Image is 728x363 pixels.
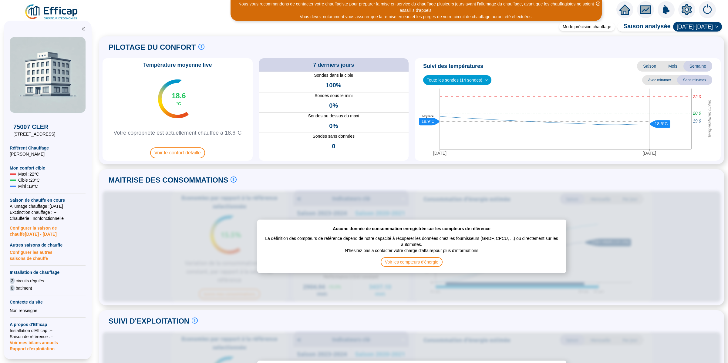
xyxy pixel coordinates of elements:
span: Configurer la saison de chauffe [DATE] - [DATE] [10,221,86,237]
span: SUIVI D'EXPLOITATION [109,316,189,326]
span: 0% [329,101,338,110]
span: Sondes sans données [259,133,409,139]
span: home [619,4,630,15]
span: Votre copropriété est actuellement chauffée à 18.6°C [107,129,248,137]
span: Voir mes bilans annuels [10,337,58,345]
text: Moyenne [422,115,433,118]
span: down [484,78,488,82]
span: Sondes sous le mini [259,92,409,99]
span: MAITRISE DES CONSOMMATIONS [109,175,228,185]
span: Sondes au dessus du maxi [259,113,409,119]
span: batiment [16,285,32,291]
span: 2025-2026 [677,22,718,31]
span: 100% [326,81,341,89]
span: Avec min/max [642,75,677,85]
div: Nous vous recommandons de contacter votre chauffagiste pour préparer la mise en service du chauff... [231,1,601,14]
span: Rapport d'exploitation [10,346,86,352]
span: Suivi des températures [423,62,483,70]
span: info-circle [231,176,237,183]
span: Référent Chauffage [10,145,86,151]
tspan: Températures cibles [707,100,712,138]
span: Saison de référence : - [10,334,86,340]
div: Non renseigné [10,308,86,314]
span: Autres saisons de chauffe [10,242,86,248]
span: down [715,25,719,29]
span: Installation de chauffage [10,269,86,275]
span: [STREET_ADDRESS] [13,131,82,137]
span: Chaufferie : non fonctionnelle [10,215,86,221]
span: La définition des compteurs de référence dépend de notre capacité à récupérer les données chez le... [263,232,560,247]
span: Configurer les autres saisons de chauffe [10,248,86,261]
span: info-circle [192,318,198,324]
span: Allumage chauffage : [DATE] [10,203,86,209]
span: 7 derniers jours [313,61,354,69]
span: °C [176,101,181,107]
span: info-circle [198,44,204,50]
span: Sans min/max [677,75,712,85]
span: A propos d'Efficap [10,321,86,328]
img: indicateur températures [158,79,189,118]
img: efficap energie logo [24,4,79,21]
span: setting [681,4,692,15]
img: alerts [658,1,675,18]
span: Aucune donnée de consommation enregistrée sur les compteurs de référence [333,226,490,232]
span: Mini : 19 °C [18,183,38,189]
span: close-circle [596,2,600,6]
span: 18.6 [172,91,186,101]
span: 2 [10,278,15,284]
tspan: 22.0 [693,94,701,99]
tspan: 19.0 [693,119,701,123]
text: 18.6°C [655,121,668,126]
span: 0% [329,122,338,130]
span: Saison de chauffe en cours [10,197,86,203]
span: Toute les sondes (14 sondes) [427,76,488,85]
span: Saison [637,61,662,72]
span: Installation d'Efficap : -- [10,328,86,334]
span: Mois [662,61,683,72]
span: fund [640,4,651,15]
span: N'hésitez pas à contacter votre chargé d'affaire pour plus d'informations [345,247,478,257]
tspan: [DATE] [643,151,656,156]
div: Mode précision chauffage [559,22,615,31]
span: circuits régulés [16,278,44,284]
span: double-left [81,27,86,31]
span: [PERSON_NAME] [10,151,86,157]
tspan: [DATE] [433,151,447,156]
span: Mon confort cible [10,165,86,171]
div: Vous devez notamment vous assurer que la remise en eau et les purges de votre circuit de chauffag... [231,14,601,20]
span: 0 [332,142,335,150]
span: Température moyenne live [140,61,216,69]
tspan: 20.0 [693,111,701,116]
span: Voir le confort détaillé [150,147,205,158]
span: Cible : 20 °C [18,177,40,183]
span: Maxi : 22 °C [18,171,39,177]
span: Saison analysée [617,22,671,32]
span: PILOTAGE DU CONFORT [109,42,196,52]
span: 0 [10,285,15,291]
span: Exctinction chauffage : -- [10,209,86,215]
text: 18.9°C [422,119,435,124]
span: Voir les compteurs d'énergie [381,257,443,267]
span: 75007 CLER [13,123,82,131]
span: Semaine [683,61,712,72]
span: Sondes dans la cible [259,72,409,79]
span: Contexte du site [10,299,86,305]
img: alerts [699,1,716,18]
